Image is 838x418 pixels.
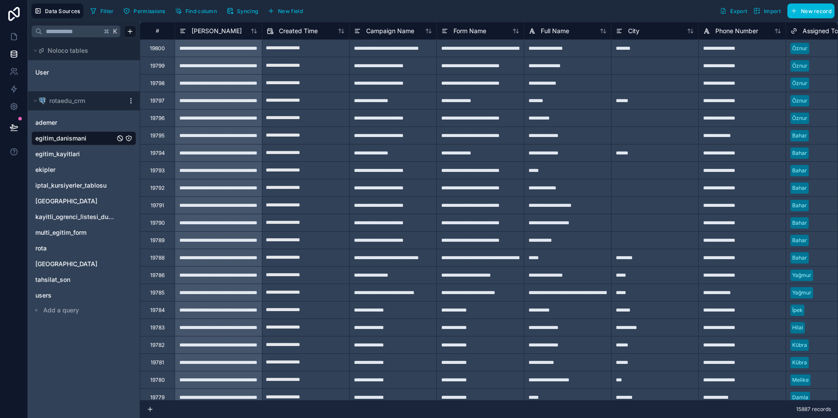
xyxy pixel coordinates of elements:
span: Data Sources [45,8,80,14]
a: [GEOGRAPHIC_DATA] [35,197,115,206]
div: tahsilat_son [31,273,136,287]
div: kayitli_ogrenci_listesi_duplicate [31,210,136,224]
div: Bahar [792,184,807,192]
a: egitim_kayitlari [35,150,115,158]
button: Permissions [120,4,168,17]
span: User [35,68,49,77]
div: rota [31,241,136,255]
button: Noloco tables [31,45,131,57]
div: ekipler [31,163,136,177]
div: Kübra [792,341,807,349]
div: Damla [792,394,808,401]
span: Created Time [279,27,318,35]
span: ademer [35,118,57,127]
span: Full Name [541,27,569,35]
button: Export [717,3,750,18]
button: New record [787,3,835,18]
span: Phone Number [715,27,758,35]
div: egitim_danismani [31,131,136,145]
div: 19788 [150,254,165,261]
div: Öznur [792,79,807,87]
div: 19779 [150,394,165,401]
a: egitim_danismani [35,134,115,143]
div: 19786 [150,272,165,279]
a: Permissions [120,4,172,17]
div: 19793 [150,167,165,174]
span: rota [35,244,47,253]
div: Bahar [792,254,807,262]
div: users [31,288,136,302]
div: Bahar [792,132,807,140]
span: Import [764,8,781,14]
div: Öznur [792,62,807,70]
div: Bahar [792,167,807,175]
span: users [35,291,52,300]
div: Öznur [792,97,807,105]
div: 19783 [150,324,165,331]
a: users [35,291,115,300]
span: Campaign Name [366,27,414,35]
div: 19797 [150,97,165,104]
a: ademer [35,118,115,127]
div: 19789 [150,237,165,244]
button: Postgres logorotaedu_crm [31,95,124,107]
div: multi_egitim_form [31,226,136,240]
span: [PERSON_NAME] [192,27,242,35]
div: egitim_kayitlari [31,147,136,161]
div: Öznur [792,114,807,122]
a: multi_egitim_form [35,228,115,237]
a: kayitli_ogrenci_listesi_duplicate [35,212,115,221]
a: Syncing [223,4,264,17]
span: Export [730,8,747,14]
button: Import [750,3,784,18]
span: [GEOGRAPHIC_DATA] [35,260,97,268]
button: Find column [172,4,220,17]
span: Noloco tables [48,46,88,55]
a: tahsilat_son [35,275,115,284]
img: Postgres logo [39,97,46,104]
button: Filter [87,4,117,17]
span: Filter [100,8,114,14]
div: 19791 [151,202,164,209]
span: egitim_kayitlari [35,150,80,158]
button: New field [264,4,306,17]
div: 19798 [150,80,165,87]
div: 19795 [150,132,165,139]
span: tahsilat_son [35,275,70,284]
span: multi_egitim_form [35,228,86,237]
div: User [31,65,136,79]
div: 19800 [150,45,165,52]
div: 19781 [151,359,164,366]
div: Melike [792,376,809,384]
div: iptal_kursiyerler_tablosu [31,178,136,192]
div: Bahar [792,219,807,227]
button: Data Sources [31,3,83,18]
span: City [628,27,639,35]
a: ekipler [35,165,115,174]
button: Syncing [223,4,261,17]
span: New field [278,8,303,14]
div: 19790 [150,219,165,226]
div: Yağmur [792,271,811,279]
div: 19796 [150,115,165,122]
div: Bahar [792,202,807,209]
div: ademer [31,116,136,130]
span: ekipler [35,165,55,174]
span: Find column [185,8,217,14]
div: samsun [31,257,136,271]
div: istanbul [31,194,136,208]
span: Add a query [43,306,79,315]
div: 19785 [150,289,165,296]
span: Form Name [453,27,486,35]
div: Kübra [792,359,807,367]
span: [GEOGRAPHIC_DATA] [35,197,97,206]
a: User [35,68,106,77]
span: rotaedu_crm [49,96,85,105]
div: # [147,27,168,34]
div: 19780 [150,377,165,384]
div: 19794 [150,150,165,157]
span: K [112,28,118,34]
div: 19799 [150,62,165,69]
div: 19782 [150,342,165,349]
